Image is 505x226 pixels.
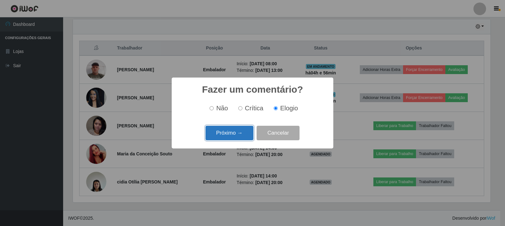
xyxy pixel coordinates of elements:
input: Crítica [238,106,242,110]
input: Elogio [274,106,278,110]
h2: Fazer um comentário? [202,84,303,95]
span: Crítica [245,105,264,112]
input: Não [210,106,214,110]
span: Não [216,105,228,112]
button: Cancelar [257,126,300,141]
button: Próximo → [205,126,253,141]
span: Elogio [280,105,298,112]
